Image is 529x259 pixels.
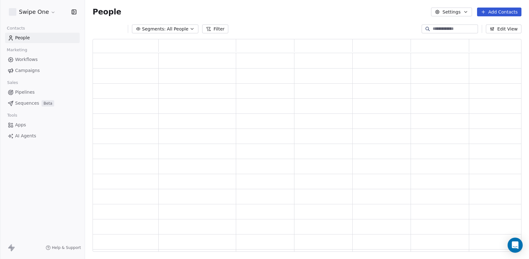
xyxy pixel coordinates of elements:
span: People [93,7,121,17]
span: People [15,35,30,41]
a: Apps [5,120,80,130]
a: People [5,33,80,43]
a: AI Agents [5,131,80,141]
a: SequencesBeta [5,98,80,108]
span: Campaigns [15,67,40,74]
button: Edit View [486,25,521,33]
span: AI Agents [15,133,36,139]
a: Help & Support [46,245,81,250]
button: Add Contacts [477,8,521,16]
button: Filter [202,25,228,33]
span: Sales [4,78,21,87]
span: Beta [42,100,54,107]
span: Contacts [4,24,28,33]
span: Tools [4,111,20,120]
a: Pipelines [5,87,80,97]
button: Swipe One [8,7,57,17]
div: Open Intercom Messenger [508,238,523,253]
button: Settings [431,8,472,16]
span: Pipelines [15,89,35,96]
span: Segments: [142,26,166,32]
a: Campaigns [5,65,80,76]
a: Workflows [5,54,80,65]
span: Sequences [15,100,39,107]
span: Marketing [4,45,30,55]
span: Help & Support [52,245,81,250]
span: Apps [15,122,26,128]
span: All People [167,26,188,32]
div: grid [93,53,527,252]
span: Swipe One [19,8,49,16]
span: Workflows [15,56,38,63]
